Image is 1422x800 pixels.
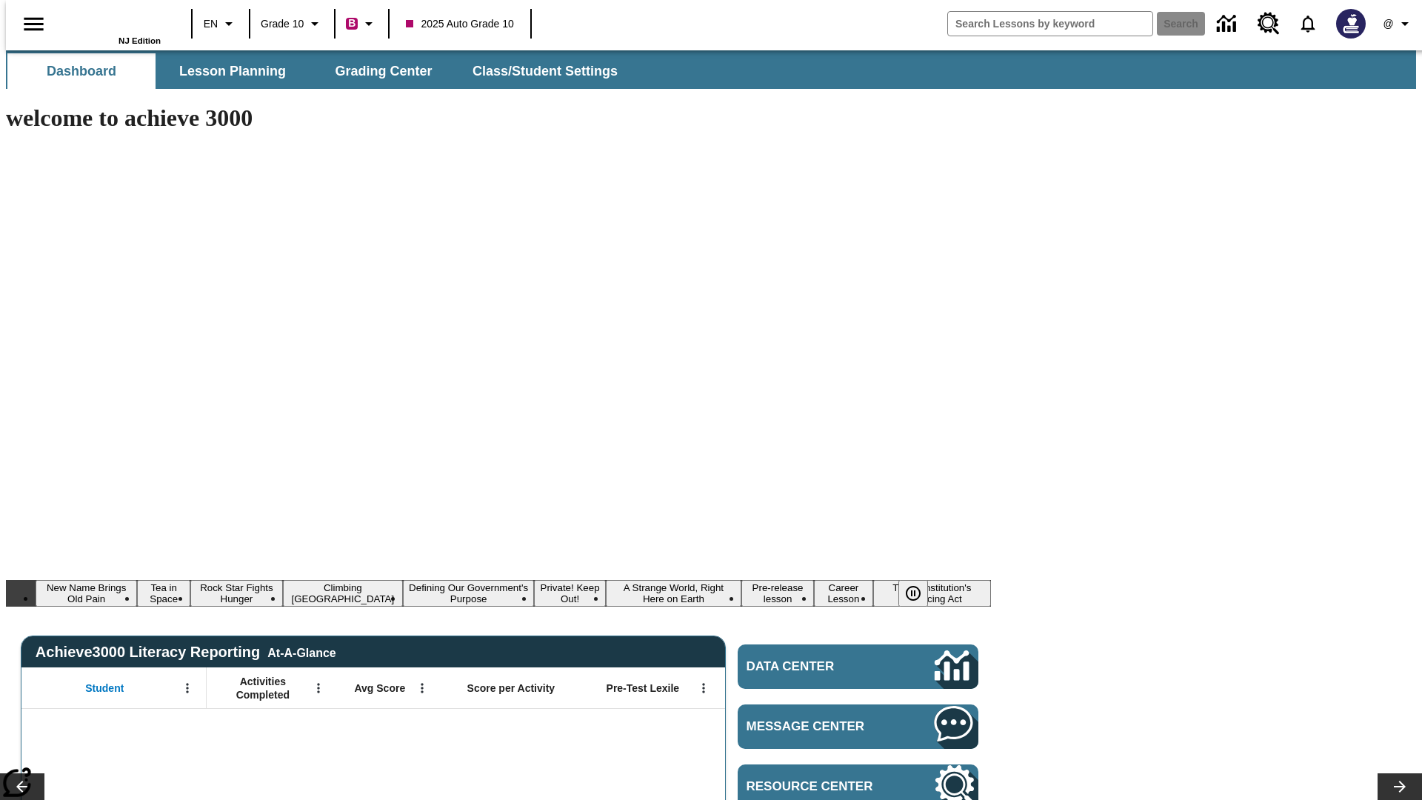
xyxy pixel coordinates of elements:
[461,53,630,89] button: Class/Student Settings
[6,104,991,132] h1: welcome to achieve 3000
[747,659,885,674] span: Data Center
[64,5,161,45] div: Home
[118,36,161,45] span: NJ Edition
[1336,9,1366,39] img: Avatar
[467,681,555,695] span: Score per Activity
[1249,4,1289,44] a: Resource Center, Will open in new tab
[948,12,1152,36] input: search field
[340,10,384,37] button: Boost Class color is violet red. Change class color
[406,16,513,32] span: 2025 Auto Grade 10
[137,580,190,607] button: Slide 2 Tea in Space
[607,681,680,695] span: Pre-Test Lexile
[307,677,330,699] button: Open Menu
[738,704,978,749] a: Message Center
[335,63,432,80] span: Grading Center
[1375,10,1422,37] button: Profile/Settings
[36,580,137,607] button: Slide 1 New Name Brings Old Pain
[692,677,715,699] button: Open Menu
[873,580,991,607] button: Slide 10 The Constitution's Balancing Act
[534,580,605,607] button: Slide 6 Private! Keep Out!
[47,63,116,80] span: Dashboard
[1327,4,1375,43] button: Select a new avatar
[741,580,814,607] button: Slide 8 Pre-release lesson
[36,644,336,661] span: Achieve3000 Literacy Reporting
[85,681,124,695] span: Student
[411,677,433,699] button: Open Menu
[7,53,156,89] button: Dashboard
[197,10,244,37] button: Language: EN, Select a language
[1208,4,1249,44] a: Data Center
[190,580,283,607] button: Slide 3 Rock Star Fights Hunger
[6,50,1416,89] div: SubNavbar
[6,53,631,89] div: SubNavbar
[354,681,405,695] span: Avg Score
[1378,773,1422,800] button: Lesson carousel, Next
[261,16,304,32] span: Grade 10
[283,580,403,607] button: Slide 4 Climbing Mount Tai
[473,63,618,80] span: Class/Student Settings
[204,16,218,32] span: EN
[158,53,307,89] button: Lesson Planning
[64,7,161,36] a: Home
[606,580,741,607] button: Slide 7 A Strange World, Right Here on Earth
[214,675,312,701] span: Activities Completed
[747,779,890,794] span: Resource Center
[179,63,286,80] span: Lesson Planning
[814,580,873,607] button: Slide 9 Career Lesson
[310,53,458,89] button: Grading Center
[1383,16,1393,32] span: @
[1289,4,1327,43] a: Notifications
[738,644,978,689] a: Data Center
[12,2,56,46] button: Open side menu
[255,10,330,37] button: Grade: Grade 10, Select a grade
[267,644,336,660] div: At-A-Glance
[898,580,928,607] button: Pause
[403,580,535,607] button: Slide 5 Defining Our Government's Purpose
[747,719,890,734] span: Message Center
[898,580,943,607] div: Pause
[348,14,355,33] span: B
[176,677,198,699] button: Open Menu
